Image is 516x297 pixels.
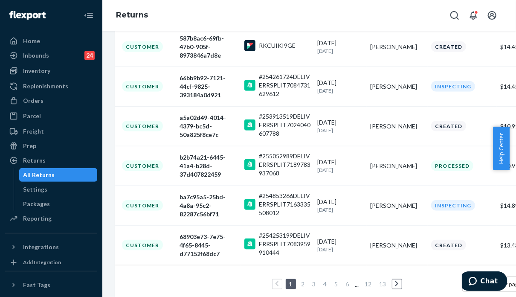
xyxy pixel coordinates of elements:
a: Page 12 [363,280,374,288]
div: [DATE] [318,158,364,174]
div: [DATE] [318,39,364,55]
div: Inspecting [431,81,475,92]
div: a5a02d49-4014-4379-bc5d-50a825f8ce7c [180,114,238,139]
button: Help Center [493,127,510,170]
div: Created [431,121,466,131]
div: Returns [23,156,46,165]
div: [PERSON_NAME] [370,82,424,91]
div: All Returns [23,171,55,179]
a: Page 3 [311,280,318,288]
div: [PERSON_NAME] [370,43,424,51]
a: Inventory [5,64,97,78]
div: 68903e73-7e75-4f65-8445-d77152f68dc7 [180,233,238,258]
div: Customer [122,81,163,92]
a: Replenishments [5,79,97,93]
div: #253913519DELIVERRSPLIT7024040607788 [259,112,310,138]
div: #254853266DELIVERRSPLIT7163335508012 [259,192,310,217]
div: #254253199DELIVERRSPLIT7083959910444 [259,231,310,257]
p: [DATE] [318,206,364,213]
div: Created [431,240,466,250]
div: ba7c95a5-25bd-4a8a-95c2-82287c56bf71 [180,193,238,218]
a: Freight [5,125,97,138]
div: #254261724DELIVERRSPLIT7084731629612 [259,73,310,98]
div: [PERSON_NAME] [370,162,424,170]
div: Inbounds [23,51,49,60]
a: Home [5,34,97,48]
button: Fast Tags [5,278,97,292]
a: Prep [5,139,97,153]
div: Replenishments [23,82,68,90]
a: Page 6 [344,280,351,288]
div: Integrations [23,243,59,251]
div: b2b74a21-6445-41a4-b28d-37d407822459 [180,153,238,179]
div: Customer [122,240,163,250]
div: Customer [122,41,163,52]
p: [DATE] [318,246,364,253]
div: Settings [23,185,48,194]
a: Packages [19,197,98,211]
div: [DATE] [318,237,364,253]
li: ... [355,279,359,289]
button: Open account menu [484,7,501,24]
p: [DATE] [318,87,364,94]
a: Page 5 [333,280,340,288]
div: Add Integration [23,259,61,266]
button: Integrations [5,240,97,254]
div: [PERSON_NAME] [370,122,424,131]
div: [PERSON_NAME] [370,241,424,250]
a: Inbounds24 [5,49,97,62]
div: 24 [84,51,95,60]
div: #255052989DELIVERRSPLIT7189783937068 [259,152,310,178]
div: Customer [122,160,163,171]
ol: breadcrumbs [109,3,155,28]
a: Orders [5,94,97,108]
button: Open Search Box [446,7,463,24]
div: Packages [23,200,50,208]
div: Inspecting [431,200,475,211]
div: 587b8ac6-69fb-47b0-905f-8973846a7d8e [180,34,238,60]
div: [DATE] [318,118,364,134]
a: Settings [19,183,98,196]
a: Page 13 [378,280,388,288]
div: Processed [431,160,473,171]
button: Close Navigation [80,7,97,24]
div: Reporting [23,214,52,223]
iframe: Opens a widget where you can chat to one of our agents [462,271,507,293]
div: Prep [23,142,36,150]
a: Returns [5,154,97,167]
div: [DATE] [318,198,364,213]
p: [DATE] [318,127,364,134]
div: Customer [122,121,163,131]
div: [PERSON_NAME] [370,201,424,210]
div: RKCUIKI9GE [259,41,296,50]
a: Parcel [5,109,97,123]
a: Page 2 [300,280,307,288]
a: All Returns [19,168,98,182]
a: Reporting [5,212,97,225]
div: 66bb9b92-7121-44cf-9825-393184a0d921 [180,74,238,99]
div: Created [431,41,466,52]
div: Parcel [23,112,41,120]
div: Fast Tags [23,281,50,289]
div: Customer [122,200,163,211]
button: Open notifications [465,7,482,24]
p: [DATE] [318,47,364,55]
div: Orders [23,96,43,105]
a: Add Integration [5,257,97,268]
div: Inventory [23,67,50,75]
div: Freight [23,127,44,136]
div: [DATE] [318,79,364,94]
a: Returns [116,10,148,20]
img: Flexport logo [9,11,46,20]
a: Page 4 [322,280,329,288]
a: Page 1 is your current page [287,280,294,288]
div: Home [23,37,40,45]
p: [DATE] [318,166,364,174]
